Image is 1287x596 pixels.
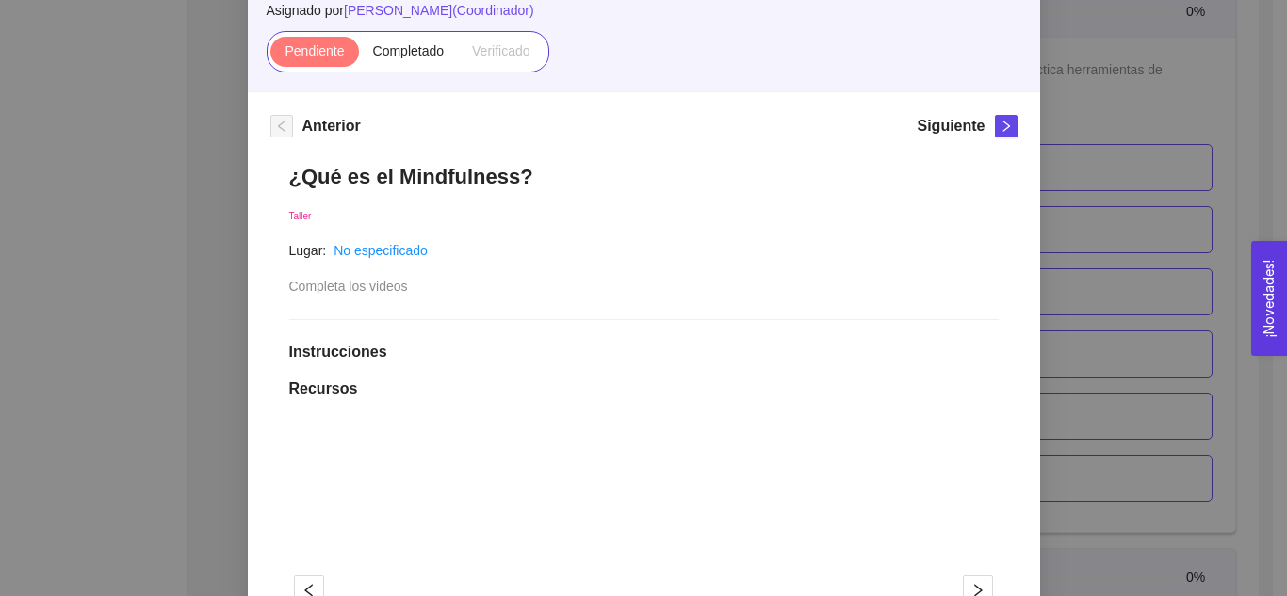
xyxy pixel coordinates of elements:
[285,43,344,58] span: Pendiente
[289,343,999,362] h1: Instrucciones
[373,43,445,58] span: Completado
[996,120,1017,133] span: right
[334,243,428,258] a: No especificado
[270,115,293,137] button: left
[289,379,999,398] h1: Recursos
[289,211,312,221] span: Taller
[917,115,985,137] h5: Siguiente
[289,279,408,294] span: Completa los videos
[1251,241,1287,356] button: Open Feedback Widget
[344,3,534,18] span: [PERSON_NAME] ( Coordinador )
[995,115,1018,137] button: right
[289,164,999,189] h1: ¿Qué es el Mindfulness?
[289,240,327,261] article: Lugar:
[472,43,529,58] span: Verificado
[302,115,361,137] h5: Anterior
